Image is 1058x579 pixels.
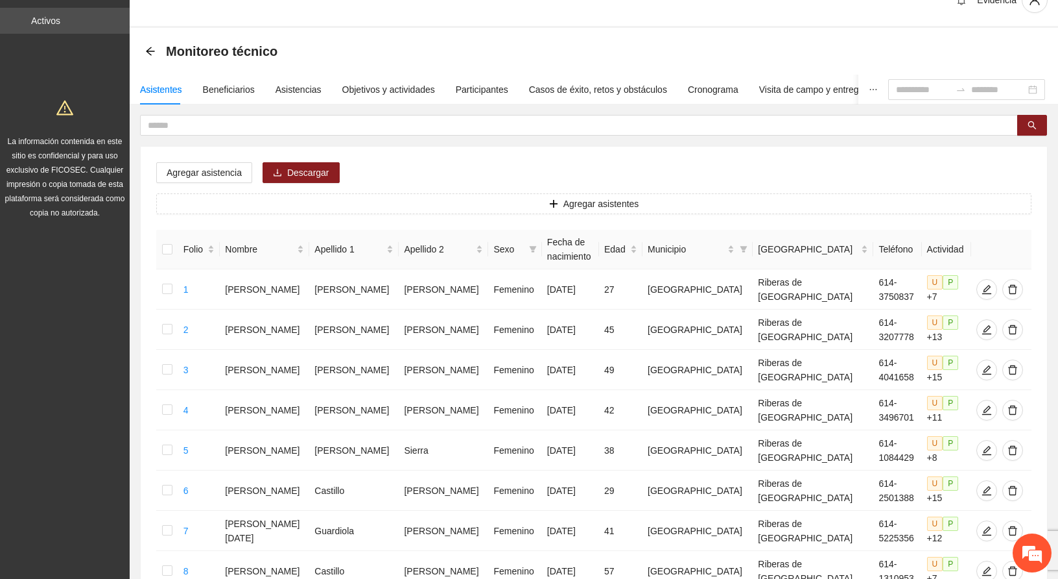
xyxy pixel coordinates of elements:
[1002,440,1023,461] button: delete
[976,521,997,541] button: edit
[309,269,399,310] td: [PERSON_NAME]
[542,390,599,430] td: [DATE]
[758,242,858,256] span: [GEOGRAPHIC_DATA]
[5,137,125,217] span: La información contenida en este sitio es confidencial y para uso exclusivo de FICOSEC. Cualquier...
[1002,480,1023,501] button: delete
[542,471,599,511] td: [DATE]
[604,242,628,256] span: Edad
[488,511,541,551] td: Femenino
[927,476,943,491] span: U
[977,526,996,536] span: edit
[399,511,488,551] td: [PERSON_NAME]
[642,269,753,310] td: [GEOGRAPHIC_DATA]
[753,310,873,350] td: Riberas de [GEOGRAPHIC_DATA]
[1028,121,1037,131] span: search
[183,445,189,456] a: 5
[873,511,921,551] td: 614-5225356
[648,242,725,256] span: Municipio
[977,325,996,335] span: edit
[922,269,972,310] td: +7
[203,82,255,97] div: Beneficiarios
[922,350,972,390] td: +15
[922,511,972,551] td: +12
[67,66,218,83] div: Chatee con nosotros ahora
[943,396,958,410] span: P
[753,511,873,551] td: Riberas de [GEOGRAPHIC_DATA]
[927,517,943,531] span: U
[399,430,488,471] td: Sierra
[31,16,60,26] a: Activos
[1017,115,1047,136] button: search
[977,486,996,496] span: edit
[737,240,750,259] span: filter
[642,350,753,390] td: [GEOGRAPHIC_DATA]
[542,230,599,269] th: Fecha de nacimiento
[273,168,282,179] span: download
[922,430,972,471] td: +8
[145,46,156,57] div: Back
[599,430,642,471] td: 38
[976,360,997,380] button: edit
[213,6,244,38] div: Minimizar ventana de chat en vivo
[873,471,921,511] td: 614-2501388
[542,350,599,390] td: [DATE]
[287,166,329,180] span: Descargar
[642,471,753,511] td: [GEOGRAPHIC_DATA]
[976,400,997,421] button: edit
[399,310,488,350] td: [PERSON_NAME]
[869,85,878,94] span: ellipsis
[976,440,997,461] button: edit
[56,99,73,116] span: warning
[526,240,539,259] span: filter
[399,350,488,390] td: [PERSON_NAME]
[922,230,972,269] th: Actividad
[599,310,642,350] td: 45
[220,310,309,350] td: [PERSON_NAME]
[977,365,996,375] span: edit
[943,315,958,330] span: P
[178,230,220,269] th: Folio
[753,430,873,471] td: Riberas de [GEOGRAPHIC_DATA]
[542,269,599,310] td: [DATE]
[309,471,399,511] td: Castillo
[956,84,966,95] span: to
[922,471,972,511] td: +15
[488,430,541,471] td: Femenino
[183,526,189,536] a: 7
[183,405,189,415] a: 4
[220,511,309,551] td: [PERSON_NAME][DATE]
[183,284,189,295] a: 1
[922,310,972,350] td: +13
[309,350,399,390] td: [PERSON_NAME]
[943,476,958,491] span: P
[753,471,873,511] td: Riberas de [GEOGRAPHIC_DATA]
[927,396,943,410] span: U
[873,310,921,350] td: 614-3207778
[599,390,642,430] td: 42
[220,350,309,390] td: [PERSON_NAME]
[977,405,996,415] span: edit
[488,269,541,310] td: Femenino
[263,162,340,183] button: downloadDescargar
[145,46,156,56] span: arrow-left
[599,230,642,269] th: Edad
[927,275,943,289] span: U
[688,82,738,97] div: Cronograma
[488,471,541,511] td: Femenino
[342,82,435,97] div: Objetivos y actividades
[977,445,996,456] span: edit
[549,199,558,210] span: plus
[943,436,958,450] span: P
[220,430,309,471] td: [PERSON_NAME]
[220,471,309,511] td: [PERSON_NAME]
[276,82,322,97] div: Asistencias
[542,511,599,551] td: [DATE]
[456,82,508,97] div: Participantes
[759,82,880,97] div: Visita de campo y entregables
[927,315,943,330] span: U
[488,390,541,430] td: Femenino
[309,390,399,430] td: [PERSON_NAME]
[943,356,958,370] span: P
[753,390,873,430] td: Riberas de [GEOGRAPHIC_DATA]
[183,325,189,335] a: 2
